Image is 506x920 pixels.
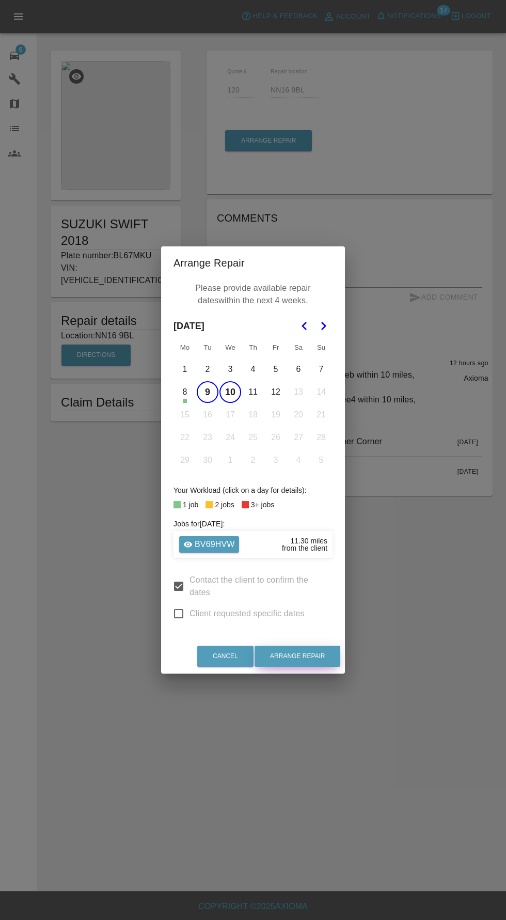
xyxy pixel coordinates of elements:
div: 1 job [183,498,198,511]
button: Arrange Repair [255,646,340,667]
button: Tuesday, September 23rd, 2025 [197,427,218,448]
div: 11.30 miles [290,537,327,544]
button: Wednesday, September 10th, 2025, selected [219,381,241,403]
div: 3+ jobs [251,498,275,511]
h2: Arrange Repair [161,246,345,279]
button: Thursday, September 4th, 2025 [242,358,264,380]
button: Saturday, September 6th, 2025 [288,358,309,380]
button: Friday, September 19th, 2025 [265,404,287,426]
button: Wednesday, September 24th, 2025 [219,427,241,448]
button: Wednesday, September 3rd, 2025 [219,358,241,380]
button: Thursday, September 11th, 2025 [242,381,264,403]
button: Go to the Next Month [314,317,333,335]
button: Saturday, September 13th, 2025 [288,381,309,403]
button: Sunday, October 5th, 2025 [310,449,332,471]
button: Monday, September 1st, 2025 [174,358,196,380]
button: Monday, September 29th, 2025 [174,449,196,471]
a: BV69HVW [179,536,239,553]
button: Friday, September 5th, 2025 [265,358,287,380]
button: Tuesday, September 2nd, 2025 [197,358,218,380]
button: Friday, October 3rd, 2025 [265,449,287,471]
button: Sunday, September 28th, 2025 [310,427,332,448]
button: Thursday, September 18th, 2025 [242,404,264,426]
button: Wednesday, September 17th, 2025 [219,404,241,426]
button: Sunday, September 7th, 2025 [310,358,332,380]
button: Cancel [197,646,254,667]
th: Friday [264,337,287,358]
button: Tuesday, September 30th, 2025 [197,449,218,471]
table: September 2025 [173,337,333,472]
th: Saturday [287,337,310,358]
span: [DATE] [173,315,204,337]
button: Thursday, October 2nd, 2025 [242,449,264,471]
th: Sunday [310,337,333,358]
button: Sunday, September 14th, 2025 [310,381,332,403]
th: Wednesday [219,337,242,358]
div: from the client [282,544,327,552]
th: Thursday [242,337,264,358]
button: Thursday, September 25th, 2025 [242,427,264,448]
button: Saturday, September 27th, 2025 [288,427,309,448]
button: Saturday, October 4th, 2025 [288,449,309,471]
button: Friday, September 12th, 2025 [265,381,287,403]
div: Your Workload (click on a day for details): [173,484,333,496]
th: Tuesday [196,337,219,358]
p: Please provide available repair dates within the next 4 weeks. [179,279,327,309]
button: Monday, September 22nd, 2025 [174,427,196,448]
span: Client requested specific dates [189,607,305,620]
button: Go to the Previous Month [295,317,314,335]
p: BV69HVW [195,538,235,551]
div: 2 jobs [215,498,234,511]
button: Monday, September 8th, 2025 [174,381,196,403]
th: Monday [173,337,196,358]
button: Saturday, September 20th, 2025 [288,404,309,426]
span: Contact the client to confirm the dates [189,574,324,599]
button: Monday, September 15th, 2025 [174,404,196,426]
button: Friday, September 26th, 2025 [265,427,287,448]
button: Wednesday, October 1st, 2025 [219,449,241,471]
button: Tuesday, September 16th, 2025 [197,404,218,426]
button: Tuesday, September 9th, 2025, selected [197,381,218,403]
button: Sunday, September 21st, 2025 [310,404,332,426]
h6: Jobs for [DATE] : [173,518,333,529]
